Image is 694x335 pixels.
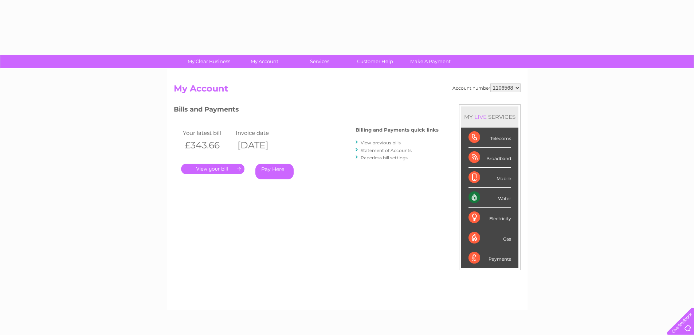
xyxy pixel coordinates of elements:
h4: Billing and Payments quick links [356,127,439,133]
div: Mobile [468,168,511,188]
div: Broadband [468,148,511,168]
td: Invoice date [234,128,287,138]
a: Pay Here [255,164,294,179]
a: Paperless bill settings [361,155,408,160]
a: . [181,164,244,174]
div: Electricity [468,208,511,228]
th: £343.66 [181,138,234,153]
td: Your latest bill [181,128,234,138]
div: LIVE [473,113,488,120]
div: Account number [452,83,521,92]
h2: My Account [174,83,521,97]
div: Water [468,188,511,208]
a: Make A Payment [400,55,460,68]
div: Payments [468,248,511,268]
th: [DATE] [234,138,287,153]
div: MY SERVICES [461,106,518,127]
div: Gas [468,228,511,248]
a: My Clear Business [179,55,239,68]
a: Services [290,55,350,68]
a: View previous bills [361,140,401,145]
h3: Bills and Payments [174,104,439,117]
a: My Account [234,55,294,68]
a: Customer Help [345,55,405,68]
a: Statement of Accounts [361,148,412,153]
div: Telecoms [468,128,511,148]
